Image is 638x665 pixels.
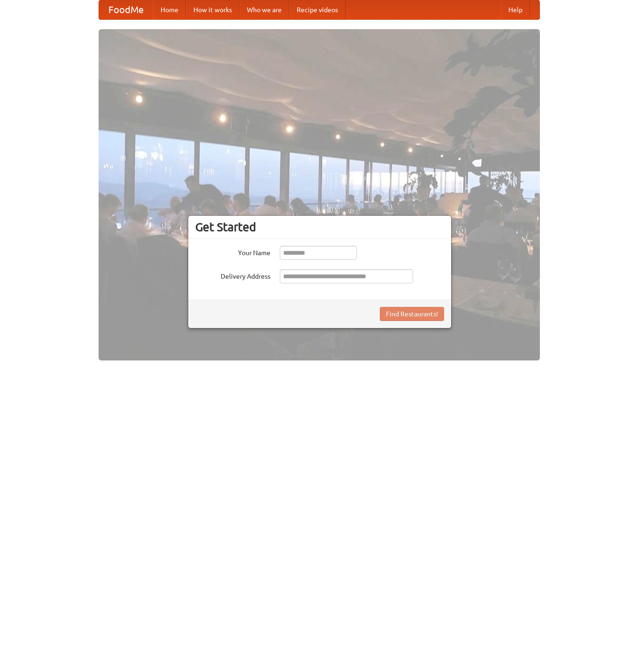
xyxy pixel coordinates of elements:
[380,307,444,321] button: Find Restaurants!
[186,0,239,19] a: How it works
[289,0,346,19] a: Recipe videos
[99,0,153,19] a: FoodMe
[195,269,270,281] label: Delivery Address
[195,220,444,234] h3: Get Started
[239,0,289,19] a: Who we are
[195,246,270,258] label: Your Name
[153,0,186,19] a: Home
[501,0,530,19] a: Help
